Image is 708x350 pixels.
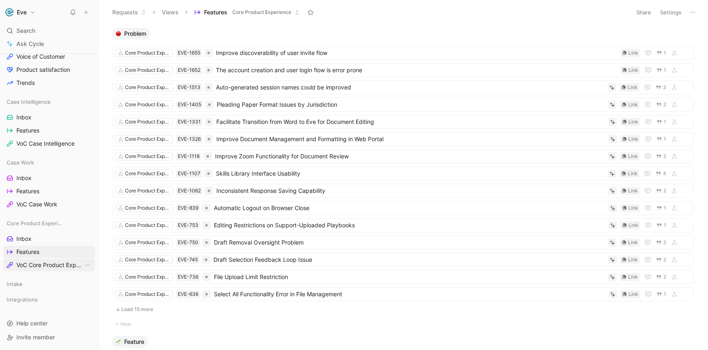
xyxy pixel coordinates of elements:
a: Features [3,185,95,197]
div: Case IntelligenceInboxFeaturesVoC Case Intelligence [3,96,95,150]
span: Automatic Logout on Browser Close [214,203,605,213]
a: Voice of Customer [3,50,95,63]
div: EVE-745 [178,256,198,264]
a: VoC Case Work [3,198,95,210]
a: Core Product ExperienceEVE-1062Inconsistent Response Saving CapabilityLink2 [113,184,694,198]
span: 1 [664,223,666,228]
button: 1 [655,48,668,57]
div: Core Product Experience [125,101,171,109]
div: EVE-736 [178,273,198,281]
div: Link [628,256,638,264]
span: Select All Functionality Error in File Management [214,289,605,299]
button: 2 [654,272,668,281]
a: Core Product ExperienceEVE-1405Pleading Paper Format Issues by JurisdictionLink2 [113,98,694,112]
div: Core Product Experience [125,118,171,126]
span: Inbox [16,113,32,121]
button: EveEve [3,7,37,18]
button: 1 [655,66,668,75]
div: Core Product Experience [125,256,171,264]
div: EVE-1513 [178,83,200,92]
span: 1 [664,68,666,73]
span: Case Intelligence [7,98,51,106]
span: 2 [663,102,666,107]
span: 2 [663,240,666,245]
span: Facilitate Transition from Word to Eve for Document Editing [216,117,605,127]
span: File Upload Limit Restriction [214,272,605,282]
a: Core Product ExperienceEVE-1118Improve Zoom Functionality for Document ReviewLink2 [113,149,694,163]
a: Core Product ExperienceEVE-745Draft Selection Feedback Loop IssueLink2 [113,253,694,267]
div: Intake [3,278,95,290]
div: EVE-1655 [178,49,200,57]
span: 1 [664,206,666,210]
span: Editing Restrictions on Support-Uploaded Playbooks [214,220,605,230]
a: Core Product ExperienceEVE-736File Upload Limit RestrictionLink2 [113,270,694,284]
a: Features [3,246,95,258]
div: Link [628,169,638,178]
span: Intake [7,280,23,288]
span: Integrations [7,295,38,304]
span: 2 [663,154,666,159]
div: Core Product Experience [125,66,171,74]
span: Core Product Experience [7,219,63,227]
div: Link [629,290,638,298]
a: Inbox [3,111,95,124]
span: Trends [16,79,35,87]
span: Inbox [16,174,32,182]
div: Link [629,118,638,126]
div: EVE-750 [178,238,198,247]
button: 2 [654,238,668,247]
span: Invite member [16,334,55,341]
span: 1 [664,137,666,142]
img: 🔴 [116,31,121,36]
span: Auto-generated session names could be improved [216,82,604,92]
div: Core Product Experience [125,221,171,229]
span: 1 [664,119,666,124]
a: Core Product ExperienceEVE-1655Improve discoverability of user invite flowLink1 [113,46,694,60]
a: Inbox [3,233,95,245]
div: EVE-753 [178,221,198,229]
div: EVE-1331 [178,118,201,126]
button: Share [633,7,655,18]
a: Ask Cycle [3,38,95,50]
button: Load 15 more [113,304,694,314]
div: Intake [3,278,95,293]
span: Pleading Paper Format Issues by Jurisdiction [217,100,605,110]
button: 2 [654,152,668,161]
div: Core Product Experience [125,83,171,92]
div: Link [629,204,638,212]
span: Ask Cycle [16,39,44,49]
div: EVE-636 [178,290,198,298]
button: 1 [655,221,668,230]
div: Help center [3,317,95,329]
div: EVE-839 [178,204,198,212]
button: New [112,319,694,329]
div: Case Work [3,156,95,169]
button: 1 [655,117,668,126]
a: VoC Core Product ExperienceView actions [3,259,95,271]
div: Link [629,66,638,74]
div: Core Product Experience [125,169,171,178]
span: VoC Case Work [16,200,57,208]
h1: Eve [17,9,27,16]
span: 2 [663,275,666,279]
div: Search [3,25,95,37]
div: Core Product Experience [125,273,171,281]
div: Core Product Experience [125,238,171,247]
a: Core Product ExperienceEVE-750Draft Removal Oversight ProblemLink2 [113,236,694,249]
div: Link [628,273,638,281]
span: 2 [663,188,666,193]
div: Core Product Experience [125,204,171,212]
div: Core Product Experience [125,135,171,143]
span: Improve Zoom Functionality for Document Review [215,151,605,161]
div: Core Product Experience [3,217,95,229]
div: Link [629,49,638,57]
span: Features [16,248,39,256]
a: Core Product ExperienceEVE-839Automatic Logout on Browser CloseLink1 [113,201,694,215]
button: 2 [654,100,668,109]
span: 4 [663,171,666,176]
a: Core Product ExperienceEVE-1326Improve Document Management and Formatting in Web PortalLink1 [113,132,694,146]
button: 4 [654,169,668,178]
div: Integrations [3,293,95,308]
a: Features [3,124,95,137]
button: 1 [655,204,668,213]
